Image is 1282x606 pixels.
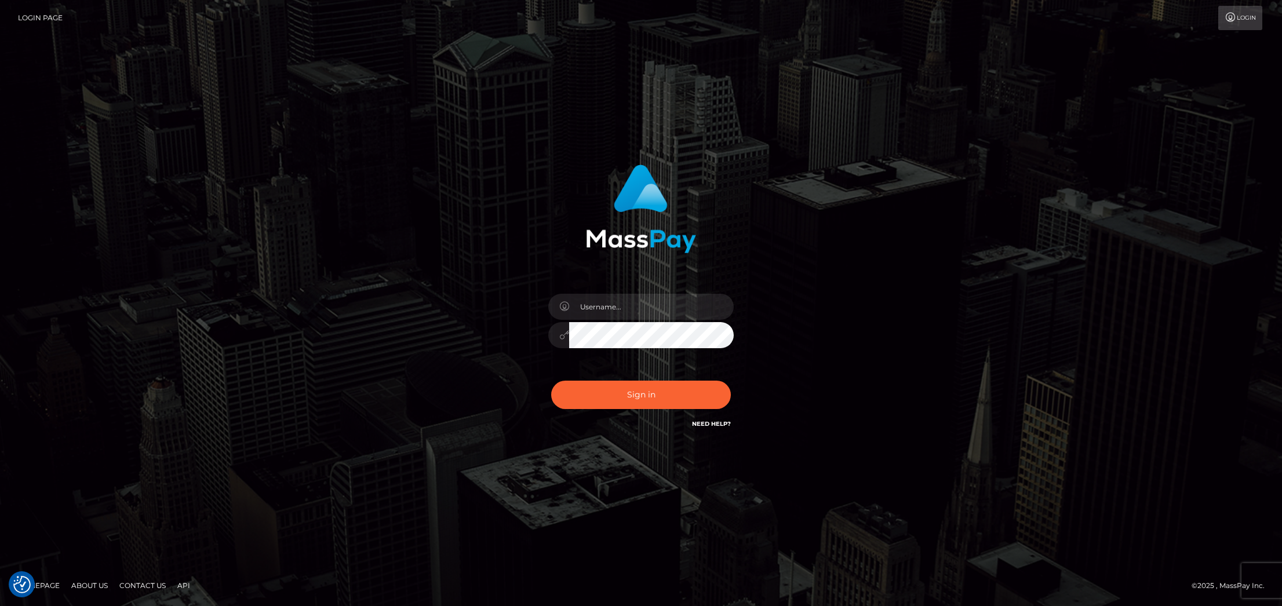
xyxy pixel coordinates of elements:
a: Contact Us [115,576,170,594]
div: © 2025 , MassPay Inc. [1192,579,1273,592]
button: Consent Preferences [13,576,31,593]
a: Login [1218,6,1262,30]
img: Revisit consent button [13,576,31,593]
a: API [173,576,195,594]
a: About Us [67,576,112,594]
input: Username... [569,294,734,320]
img: MassPay Login [586,165,696,253]
button: Sign in [551,381,731,409]
a: Login Page [18,6,63,30]
a: Homepage [13,576,64,594]
a: Need Help? [692,420,731,428]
